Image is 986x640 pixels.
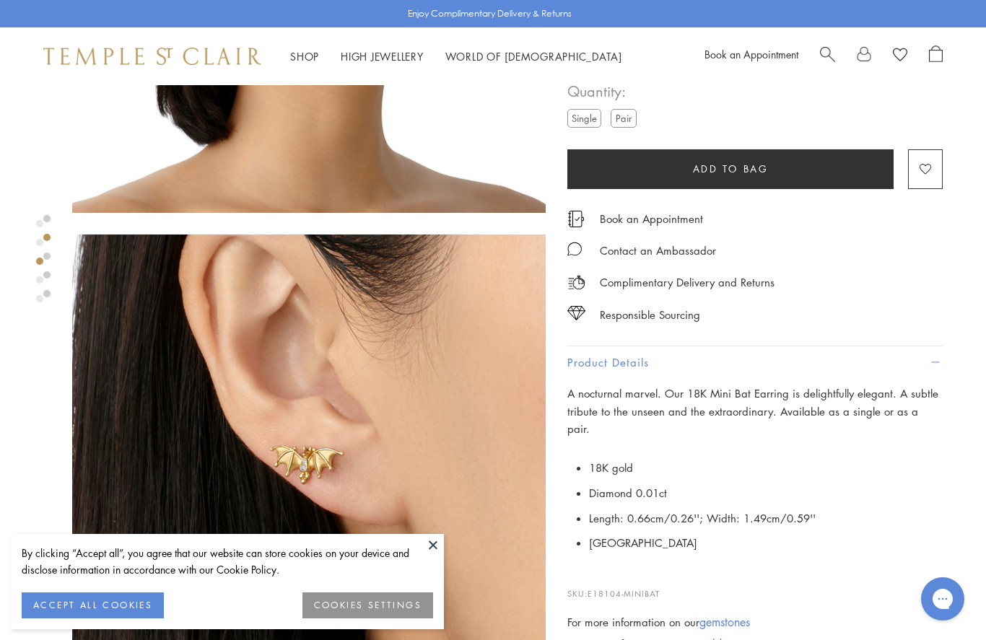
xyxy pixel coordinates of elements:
[589,530,943,556] li: [GEOGRAPHIC_DATA]
[929,45,943,67] a: Open Shopping Bag
[36,216,43,314] div: Product gallery navigation
[611,109,637,127] label: Pair
[600,211,703,227] a: Book an Appointment
[567,79,642,103] span: Quantity:
[699,614,750,630] a: gemstones
[302,592,433,618] button: COOKIES SETTINGS
[600,242,716,260] div: Contact an Ambassador
[567,573,943,600] p: SKU:
[693,161,769,177] span: Add to bag
[567,306,585,320] img: icon_sourcing.svg
[820,45,835,67] a: Search
[290,48,622,66] nav: Main navigation
[600,306,700,324] div: Responsible Sourcing
[567,346,943,379] button: Product Details
[341,49,424,63] a: High JewelleryHigh Jewellery
[567,242,582,256] img: MessageIcon-01_2.svg
[567,211,585,227] img: icon_appointment.svg
[567,273,585,291] img: icon_delivery.svg
[567,613,943,631] div: For more information on our
[567,149,894,189] button: Add to bag
[914,572,972,626] iframe: Gorgias live chat messenger
[408,6,572,21] p: Enjoy Complimentary Delivery & Returns
[589,481,943,506] li: Diamond 0.01ct
[589,506,943,531] li: Length: 0.66cm/0.26''; Width: 1.49cm/0.59''
[893,45,907,67] a: View Wishlist
[567,386,938,437] span: A nocturnal marvel. Our 18K Mini Bat Earring is delightfully elegant. A subtle tribute to the uns...
[589,455,943,481] li: 18K gold
[22,592,164,618] button: ACCEPT ALL COOKIES
[290,49,319,63] a: ShopShop
[600,273,775,291] p: Complimentary Delivery and Returns
[43,48,261,65] img: Temple St. Clair
[704,47,798,61] a: Book an Appointment
[588,588,660,599] span: E18104-MINIBAT
[22,545,433,578] div: By clicking “Accept all”, you agree that our website can store cookies on your device and disclos...
[445,49,622,63] a: World of [DEMOGRAPHIC_DATA]World of [DEMOGRAPHIC_DATA]
[567,109,601,127] label: Single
